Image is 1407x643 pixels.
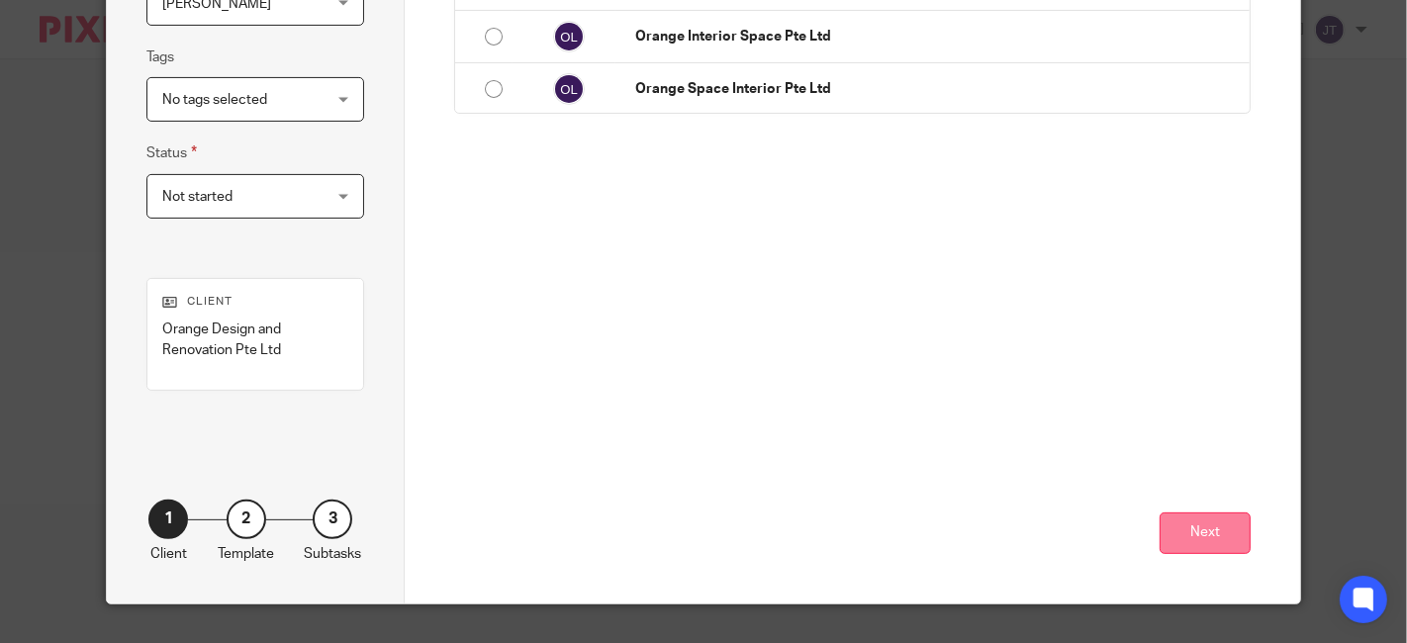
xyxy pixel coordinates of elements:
[162,294,349,310] p: Client
[150,544,187,564] p: Client
[148,500,188,539] div: 1
[227,500,266,539] div: 2
[304,544,361,564] p: Subtasks
[218,544,274,564] p: Template
[313,500,352,539] div: 3
[1160,512,1251,555] button: Next
[146,141,197,164] label: Status
[635,27,1241,46] p: Orange Interior Space Pte Ltd
[162,320,349,360] p: Orange Design and Renovation Pte Ltd
[162,93,267,107] span: No tags selected
[162,190,233,204] span: Not started
[635,79,1241,99] p: Orange Space Interior Pte Ltd
[553,73,585,105] img: svg%3E
[146,47,174,67] label: Tags
[553,21,585,52] img: svg%3E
